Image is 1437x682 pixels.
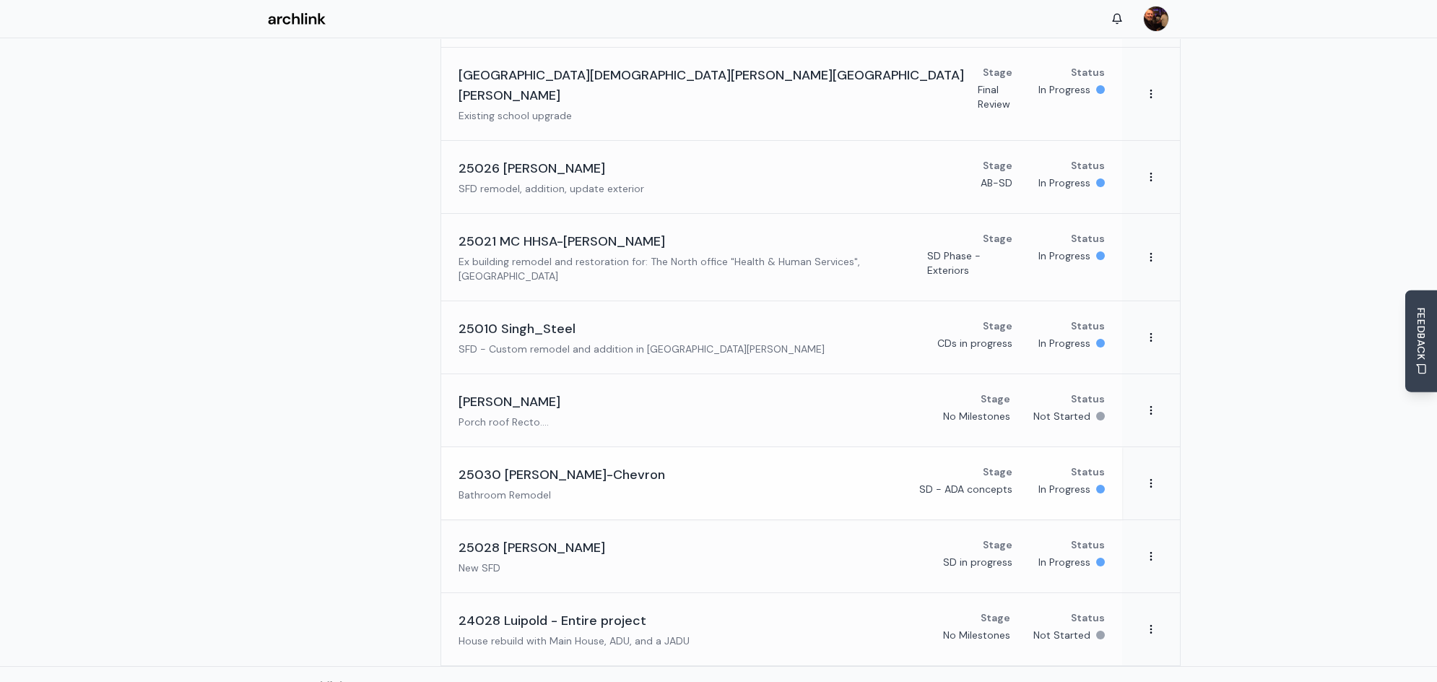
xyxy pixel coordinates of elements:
button: Send Feedback [1405,290,1437,392]
p: In Progress [1038,336,1090,350]
p: AB-SD [981,176,1012,190]
p: Porch roof Recto.... [459,415,560,429]
p: Ex building remodel and restoration for: The North office "Health & Human Services", [GEOGRAPHIC_... [459,254,927,283]
a: 25021 MC HHSA-[PERSON_NAME]Ex building remodel and restoration for: The North office "Health & Hu... [441,214,1122,301]
p: Status [1071,319,1105,333]
span: FEEDBACK [1414,308,1428,361]
p: Not Started [1033,628,1090,642]
p: Final Review [978,82,1012,111]
p: No Milestones [943,628,1010,642]
img: Archlink [268,13,326,25]
p: Stage [983,465,1012,479]
p: Existing school upgrade [459,108,978,123]
h3: 25030 [PERSON_NAME]-Chevron [459,465,665,485]
p: Stage [983,538,1012,552]
p: In Progress [1038,555,1090,569]
p: Status [1071,538,1105,552]
p: SFD remodel, addition, update exterior [459,181,644,196]
p: New SFD [459,561,605,575]
img: MARC JONES [1144,7,1168,31]
h3: 25026 [PERSON_NAME] [459,158,605,178]
a: 25010 Singh_SteelSFD - Custom remodel and addition in [GEOGRAPHIC_DATA][PERSON_NAME]StageCDs in p... [441,301,1122,374]
p: Status [1071,392,1105,406]
a: [GEOGRAPHIC_DATA][DEMOGRAPHIC_DATA][PERSON_NAME][GEOGRAPHIC_DATA][PERSON_NAME]Existing school upg... [441,48,1122,140]
p: In Progress [1038,249,1090,263]
h3: 25010 Singh_Steel [459,319,576,339]
p: Status [1071,65,1105,79]
p: SD Phase - Exteriors [927,249,1012,277]
p: Stage [983,65,1012,79]
p: Status [1071,610,1105,625]
p: Stage [983,231,1012,246]
h3: 25021 MC HHSA-[PERSON_NAME] [459,231,665,251]
a: 24028 Luipold - Entire projectHouse rebuild with Main House, ADU, and a JADUStageNo MilestonesSta... [441,593,1122,665]
h3: 25028 [PERSON_NAME] [459,538,605,558]
a: 25030 [PERSON_NAME]-ChevronBathroom RemodelStageSD - ADA conceptsStatusIn Progress [441,447,1122,519]
p: Status [1071,231,1105,246]
h3: [PERSON_NAME] [459,392,560,412]
a: 25028 [PERSON_NAME]New SFDStageSD in progressStatusIn Progress [441,520,1122,592]
p: Stage [981,610,1010,625]
p: Status [1071,158,1105,173]
p: SFD - Custom remodel and addition in [GEOGRAPHIC_DATA][PERSON_NAME] [459,342,825,356]
h3: 24028 Luipold - Entire project [459,610,646,631]
p: Stage [983,158,1012,173]
a: [PERSON_NAME]Porch roof Recto....StageNo MilestonesStatusNot Started [441,374,1122,446]
p: Status [1071,465,1105,479]
p: In Progress [1038,482,1090,496]
p: SD in progress [943,555,1012,569]
p: SD - ADA concepts [919,482,1012,496]
p: Not Started [1033,409,1090,423]
h3: [GEOGRAPHIC_DATA][DEMOGRAPHIC_DATA][PERSON_NAME][GEOGRAPHIC_DATA][PERSON_NAME] [459,65,978,105]
p: Stage [983,319,1012,333]
p: No Milestones [943,409,1010,423]
a: 25026 [PERSON_NAME]SFD remodel, addition, update exteriorStageAB-SDStatusIn Progress [441,141,1122,213]
p: CDs in progress [937,336,1012,350]
p: Stage [981,392,1010,406]
p: In Progress [1038,176,1090,190]
p: House rebuild with Main House, ADU, and a JADU [459,634,690,648]
p: In Progress [1038,82,1090,97]
p: Bathroom Remodel [459,488,665,502]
